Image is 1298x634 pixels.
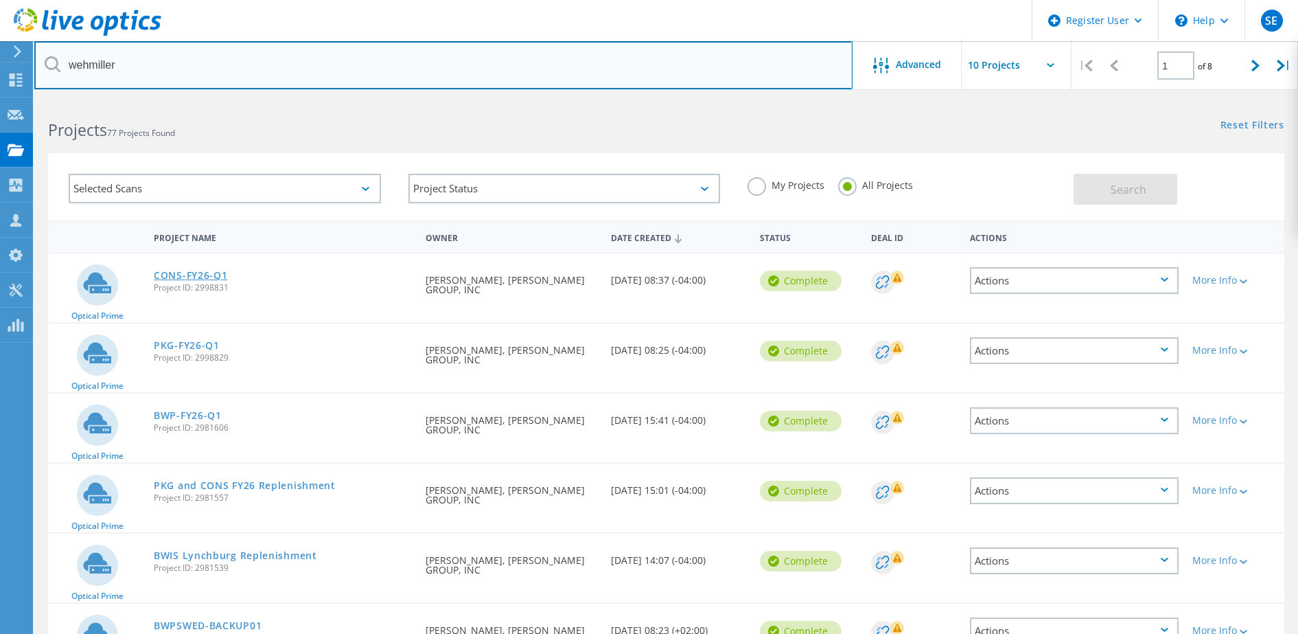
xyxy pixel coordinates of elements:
[604,394,752,439] div: [DATE] 15:41 (-04:00)
[1265,15,1277,26] span: SE
[71,452,124,460] span: Optical Prime
[838,177,913,190] label: All Projects
[419,224,604,249] div: Owner
[760,551,842,571] div: Complete
[970,477,1179,504] div: Actions
[34,41,853,89] input: Search projects by name, owner, ID, company, etc
[760,271,842,291] div: Complete
[747,177,824,190] label: My Projects
[970,547,1179,574] div: Actions
[1071,41,1100,90] div: |
[154,424,412,432] span: Project ID: 2981606
[604,324,752,369] div: [DATE] 08:25 (-04:00)
[1192,486,1277,495] div: More Info
[107,127,175,139] span: 77 Projects Found
[14,29,161,38] a: Live Optics Dashboard
[963,224,1185,249] div: Actions
[48,119,107,141] b: Projects
[1220,120,1284,132] a: Reset Filters
[760,341,842,361] div: Complete
[147,224,419,249] div: Project Name
[896,60,941,69] span: Advanced
[753,224,864,249] div: Status
[154,494,412,502] span: Project ID: 2981557
[760,481,842,501] div: Complete
[154,354,412,362] span: Project ID: 2998829
[1111,182,1146,197] span: Search
[864,224,963,249] div: Deal Id
[970,337,1179,364] div: Actions
[419,324,604,378] div: [PERSON_NAME], [PERSON_NAME] GROUP, INC
[604,224,752,250] div: Date Created
[1270,41,1298,90] div: |
[419,464,604,519] div: [PERSON_NAME], [PERSON_NAME] GROUP, INC
[154,341,220,350] a: PKG-FY26-Q1
[1192,556,1277,565] div: More Info
[1198,60,1212,72] span: of 8
[970,267,1179,294] div: Actions
[419,253,604,308] div: [PERSON_NAME], [PERSON_NAME] GROUP, INC
[154,551,317,561] a: BWIS Lynchburg Replenishment
[1074,174,1177,205] button: Search
[970,407,1179,434] div: Actions
[1192,275,1277,285] div: More Info
[69,174,381,203] div: Selected Scans
[154,284,412,292] span: Project ID: 2998831
[604,253,752,299] div: [DATE] 08:37 (-04:00)
[760,411,842,431] div: Complete
[71,382,124,390] span: Optical Prime
[1175,14,1187,27] svg: \n
[154,621,262,631] a: BWPSWED-BACKUP01
[154,271,227,280] a: CONS-FY26-Q1
[419,394,604,449] div: [PERSON_NAME], [PERSON_NAME] GROUP, INC
[604,464,752,509] div: [DATE] 15:01 (-04:00)
[154,564,412,572] span: Project ID: 2981539
[408,174,721,203] div: Project Status
[71,592,124,600] span: Optical Prime
[419,534,604,589] div: [PERSON_NAME], [PERSON_NAME] GROUP, INC
[71,522,124,530] span: Optical Prime
[604,534,752,579] div: [DATE] 14:07 (-04:00)
[1192,416,1277,425] div: More Info
[71,312,124,320] span: Optical Prime
[154,481,336,490] a: PKG and CONS FY26 Replenishment
[154,411,222,420] a: BWP-FY26-Q1
[1192,346,1277,355] div: More Info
